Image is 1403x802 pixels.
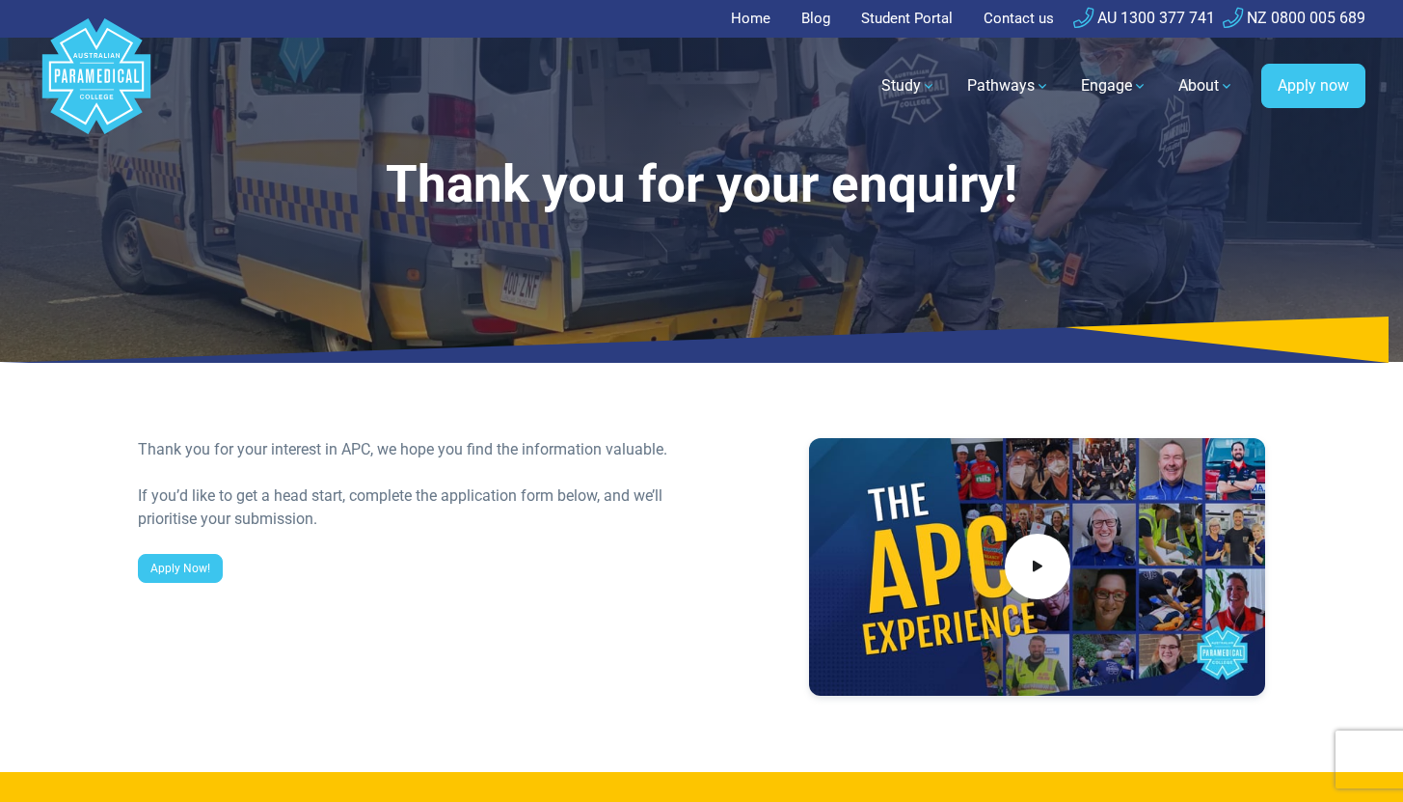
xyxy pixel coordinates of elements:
[138,484,690,531] div: If you’d like to get a head start, complete the application form below, and we’ll prioritise your...
[1261,64,1365,108] a: Apply now
[138,438,690,461] div: Thank you for your interest in APC, we hope you find the information valuable.
[956,59,1062,113] a: Pathways
[39,38,154,135] a: Australian Paramedical College
[1167,59,1246,113] a: About
[870,59,948,113] a: Study
[1223,9,1365,27] a: NZ 0800 005 689
[138,554,223,583] a: Apply Now!
[138,154,1266,215] h1: Thank you for your enquiry!
[1069,59,1159,113] a: Engage
[1073,9,1215,27] a: AU 1300 377 741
